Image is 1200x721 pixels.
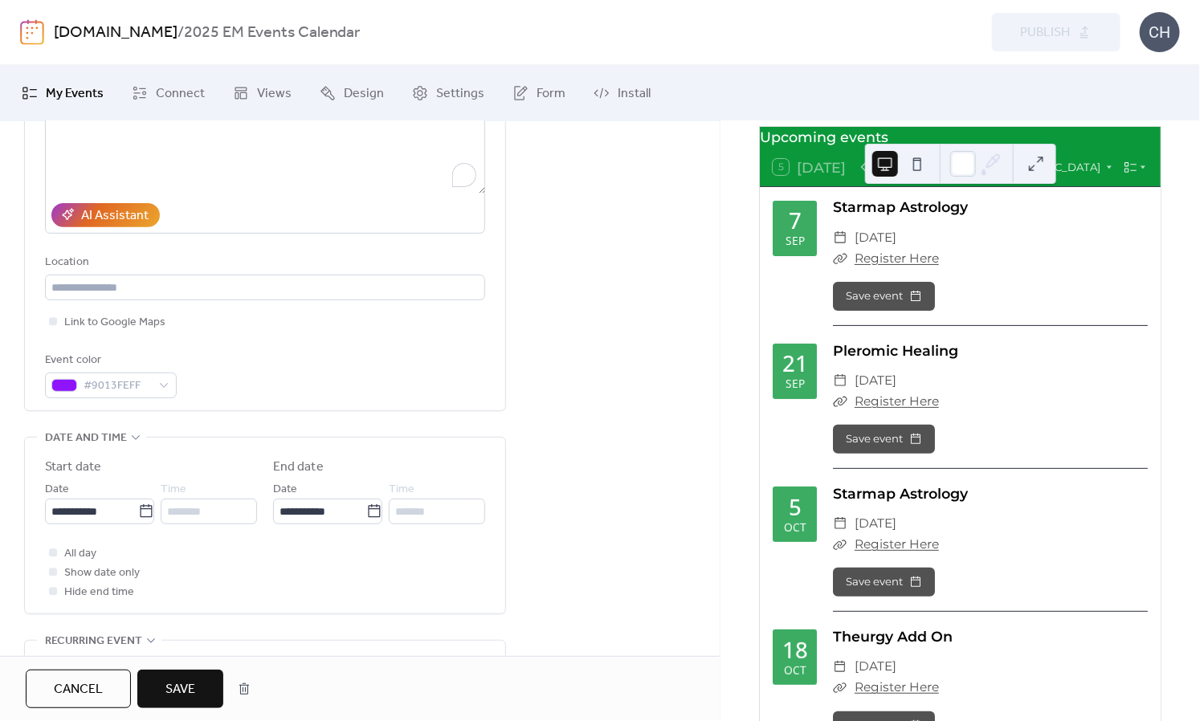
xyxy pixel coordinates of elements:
div: Upcoming events [760,127,1161,148]
a: Views [221,71,304,115]
b: 2025 EM Events Calendar [184,18,361,48]
a: Starmap Astrology [833,485,968,502]
span: Views [257,84,292,104]
button: Save event [833,282,935,311]
span: Hide end time [64,583,134,602]
div: ​ [833,513,847,534]
a: Starmap Astrology [833,198,968,215]
a: [DOMAIN_NAME] [54,18,178,48]
div: ​ [833,370,847,391]
span: [DATE] [855,227,896,248]
div: Sep [786,235,805,246]
span: #9013FEFF [84,377,151,396]
div: Oct [784,522,806,533]
a: Register Here [855,536,939,552]
a: My Events [10,71,116,115]
div: ​ [833,656,847,677]
div: CH [1140,12,1180,52]
span: [DATE] [855,513,896,534]
textarea: To enrich screen reader interactions, please activate Accessibility in Grammarly extension settings [45,71,486,193]
span: Save [165,680,195,699]
span: Design [344,84,384,104]
span: Show date only [64,564,140,583]
span: [DATE] [855,370,896,391]
span: Connect [156,84,205,104]
button: Save [137,670,223,708]
a: Form [500,71,578,115]
span: [DATE] [855,656,896,677]
button: Save event [833,425,935,454]
button: Cancel [26,670,131,708]
span: Install [618,84,651,104]
a: Pleromic Healing [833,342,958,359]
span: Time [389,480,414,499]
div: Location [45,253,482,272]
div: 5 [789,496,802,519]
a: Install [582,71,663,115]
div: ​ [833,248,847,269]
div: End date [273,458,324,477]
a: Register Here [855,393,939,409]
a: Register Here [855,679,939,695]
div: ​ [833,227,847,248]
span: My Events [46,84,104,104]
span: Settings [436,84,484,104]
div: Sep [786,378,805,389]
div: ​ [833,534,847,555]
div: AI Assistant [81,206,149,226]
span: Recurring event [45,632,142,651]
a: Connect [120,71,217,115]
b: / [178,18,184,48]
a: Design [308,71,396,115]
span: Link to Google Maps [64,313,165,332]
span: Form [537,84,565,104]
span: Date [45,480,69,499]
span: All day [64,544,96,564]
button: Save event [833,568,935,597]
div: ​ [833,391,847,412]
div: 7 [789,210,802,232]
span: Time [161,480,186,499]
div: Start date [45,458,101,477]
a: Register Here [855,251,939,266]
span: Date and time [45,429,127,448]
span: Date [273,480,297,499]
button: AI Assistant [51,203,160,227]
img: logo [20,19,44,45]
div: ​ [833,677,847,698]
div: 18 [782,639,808,662]
div: Oct [784,665,806,676]
a: Theurgy Add On [833,628,953,645]
a: Settings [400,71,496,115]
span: Cancel [54,680,103,699]
div: Event color [45,351,173,370]
div: 21 [782,352,808,375]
